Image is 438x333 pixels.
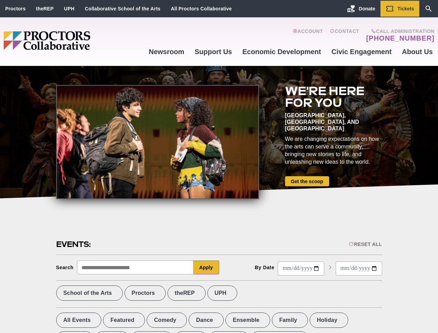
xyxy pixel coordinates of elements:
a: Newsroom [144,42,189,61]
a: theREP [36,6,54,11]
a: UPH [64,6,75,11]
label: theREP [168,285,206,301]
span: Tickets [397,6,414,11]
h2: We're here for you [285,85,382,109]
a: Contact [330,28,359,42]
h2: Events: [56,239,92,250]
label: Featured [103,313,145,328]
label: Family [272,313,308,328]
label: Comedy [147,313,187,328]
label: Holiday [310,313,348,328]
button: Apply [194,261,219,274]
a: Proctors [5,6,26,11]
div: By Date [255,265,275,270]
div: We are changing expectations on how the arts can serve a community, bringing new stories to life,... [285,135,382,166]
a: Donate [342,1,380,17]
label: School of the Arts [56,285,123,301]
a: All Proctors Collaborative [171,6,232,11]
a: Tickets [380,1,419,17]
span: Call Administration [364,28,435,34]
div: [GEOGRAPHIC_DATA], [GEOGRAPHIC_DATA], and [GEOGRAPHIC_DATA] [285,112,382,132]
a: Collaborative School of the Arts [85,6,161,11]
label: Proctors [124,285,166,301]
label: Dance [189,313,224,328]
div: Reset All [349,241,382,247]
label: Ensemble [225,313,270,328]
a: Search [419,1,438,17]
a: Get the scoop [285,176,329,186]
label: All Events [56,313,102,328]
span: Donate [359,6,375,11]
a: Civic Engagement [326,42,397,61]
a: Support Us [189,42,237,61]
a: Account [293,28,323,42]
a: Economic Development [237,42,326,61]
div: Search [56,265,74,270]
img: Proctors logo [3,31,144,50]
label: UPH [207,285,237,301]
a: [PHONE_NUMBER] [366,34,435,42]
a: About Us [397,42,438,61]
